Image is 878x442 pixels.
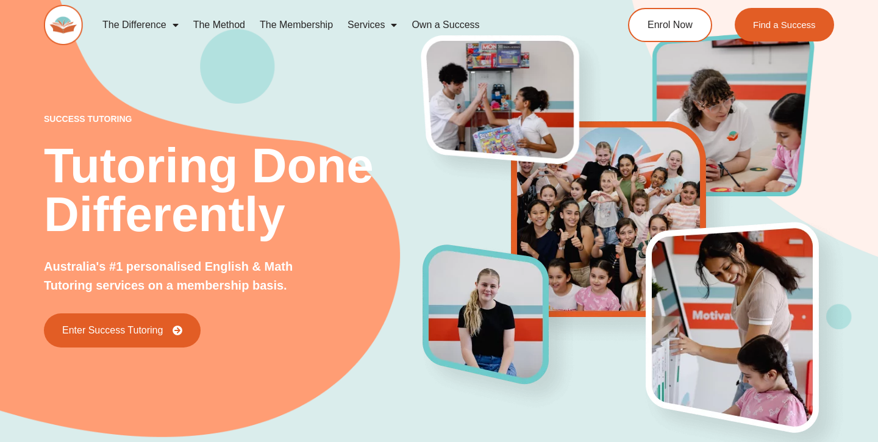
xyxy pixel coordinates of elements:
span: Enrol Now [648,20,693,30]
a: The Difference [95,11,186,39]
a: The Method [186,11,252,39]
a: Enter Success Tutoring [44,313,201,348]
span: Find a Success [753,20,816,29]
a: The Membership [252,11,340,39]
h2: Tutoring Done Differently [44,141,423,239]
p: Australia's #1 personalised English & Math Tutoring services on a membership basis. [44,257,321,295]
a: Own a Success [404,11,487,39]
a: Enrol Now [628,8,712,42]
span: Enter Success Tutoring [62,326,163,335]
p: success tutoring [44,115,423,123]
nav: Menu [95,11,583,39]
a: Find a Success [735,8,834,41]
a: Services [340,11,404,39]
